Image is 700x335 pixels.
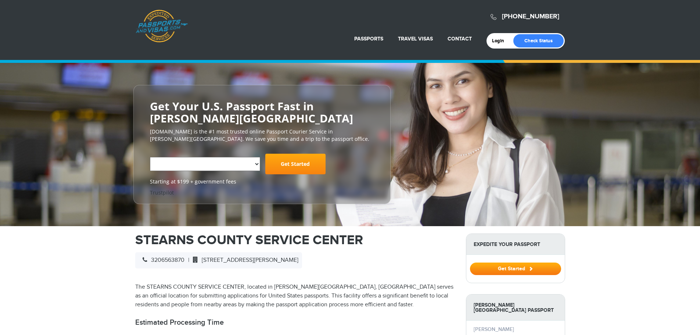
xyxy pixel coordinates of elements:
a: Check Status [513,34,564,47]
a: Passports [354,36,383,42]
a: Travel Visas [398,36,433,42]
a: Contact [448,36,472,42]
strong: [PERSON_NAME][GEOGRAPHIC_DATA] Passport [466,295,565,321]
span: 3206563870 [139,257,184,264]
a: Get Started [265,154,326,174]
h2: Estimated Processing Time [135,318,455,327]
a: Passports & [DOMAIN_NAME] [136,10,188,43]
p: The STEARNS COUNTY SERVICE CENTER, located in [PERSON_NAME][GEOGRAPHIC_DATA], [GEOGRAPHIC_DATA] s... [135,283,455,309]
span: Starting at $199 + government fees [150,178,374,185]
h2: Get Your U.S. Passport Fast in [PERSON_NAME][GEOGRAPHIC_DATA] [150,100,374,124]
p: [DOMAIN_NAME] is the #1 most trusted online Passport Courier Service in [PERSON_NAME][GEOGRAPHIC_... [150,128,374,143]
a: [PHONE_NUMBER] [502,13,559,21]
span: [STREET_ADDRESS][PERSON_NAME] [189,257,298,264]
div: | [135,252,302,268]
h1: STEARNS COUNTY SERVICE CENTER [135,234,455,247]
a: Trustpilot [150,189,174,196]
a: Get Started [470,265,561,271]
strong: Expedite Your Passport [466,234,565,255]
button: Get Started [470,263,561,275]
a: Login [492,38,509,44]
